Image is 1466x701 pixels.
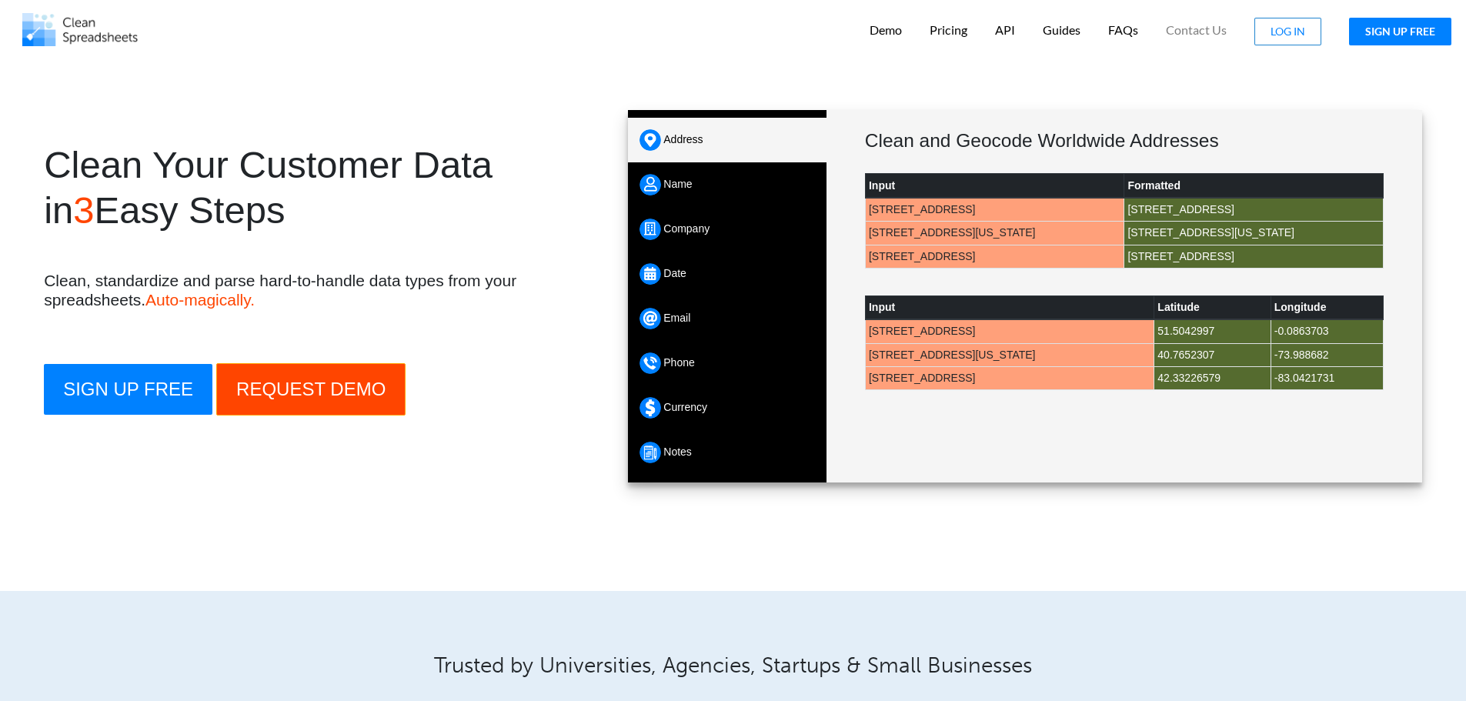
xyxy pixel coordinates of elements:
[870,22,902,38] p: Demo
[22,13,138,46] img: Logo.png
[44,142,605,233] h1: Clean Your Customer Data in Easy Steps
[639,352,661,374] img: Phone.png
[865,343,1154,366] td: [STREET_ADDRESS][US_STATE]
[73,189,94,231] span: 3
[1124,245,1384,268] td: [STREET_ADDRESS]
[1271,367,1383,390] td: -83.0421731
[1124,222,1384,245] td: [STREET_ADDRESS][US_STATE]
[1108,22,1138,38] p: FAQs
[1154,343,1271,366] td: 40.7652307
[1166,24,1227,36] span: Contact Us
[1271,295,1383,319] th: Longitude
[663,267,686,279] span: Date
[663,356,694,369] span: Phone
[663,446,692,458] span: Notes
[865,367,1154,390] td: [STREET_ADDRESS]
[663,178,692,190] span: Name
[865,222,1124,245] td: [STREET_ADDRESS][US_STATE]
[1124,174,1384,198] th: Formatted
[639,129,661,151] img: Address.png
[865,129,1384,152] h3: Clean and Geocode Worldwide Addresses
[639,174,661,195] img: Name.png
[639,263,661,285] img: Date.png
[663,222,710,235] span: Company
[865,295,1154,319] th: Input
[663,312,690,324] span: Email
[1043,22,1080,38] p: Guides
[639,219,661,240] img: Company.png
[639,308,661,329] img: Email.png
[216,363,406,416] button: REQUEST DEMO
[865,174,1124,198] th: Input
[639,397,661,419] img: Currency.png
[1154,295,1271,319] th: Latitude
[145,291,255,309] span: Auto-magically.
[865,198,1124,222] td: [STREET_ADDRESS]
[865,245,1124,268] td: [STREET_ADDRESS]
[1271,25,1305,38] span: LOG IN
[1349,18,1451,45] button: SIGN UP FREE
[1154,367,1271,390] td: 42.33226579
[663,133,703,145] span: Address
[44,364,212,415] button: SIGN UP FREE
[865,319,1154,343] td: [STREET_ADDRESS]
[639,442,661,463] img: Notes.png
[930,22,967,38] p: Pricing
[995,22,1015,38] p: API
[1271,343,1383,366] td: -73.988682
[44,271,605,309] h4: Clean, standardize and parse hard-to-handle data types from your spreadsheets.
[1154,319,1271,343] td: 51.5042997
[1124,198,1384,222] td: [STREET_ADDRESS]
[1254,18,1321,45] button: LOG IN
[663,401,707,413] span: Currency
[1271,319,1383,343] td: -0.0863703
